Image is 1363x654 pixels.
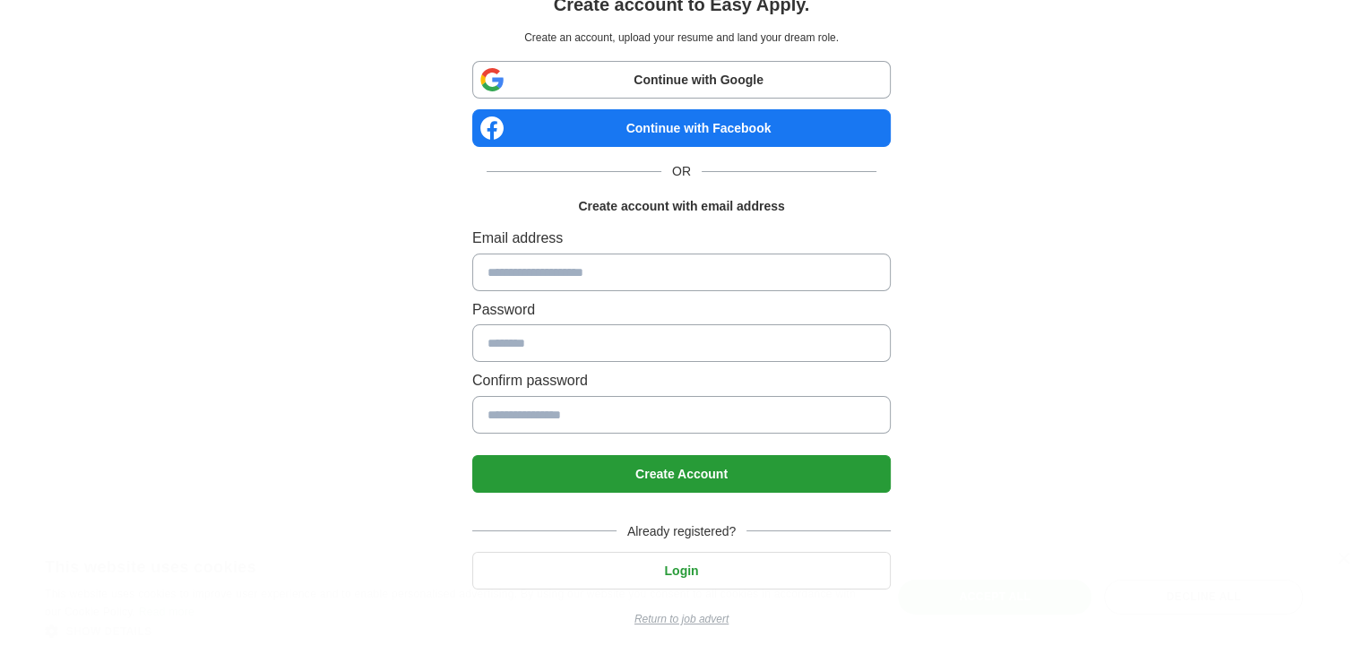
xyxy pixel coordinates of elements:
[661,161,702,181] span: OR
[472,455,891,493] button: Create Account
[898,580,1091,614] div: Accept all
[472,369,891,392] label: Confirm password
[472,61,891,99] a: Continue with Google
[578,196,784,216] h1: Create account with email address
[1336,553,1350,566] div: Close
[139,606,194,618] a: Read more, opens a new window
[1104,580,1303,614] div: Decline all
[472,227,891,250] label: Email address
[45,551,822,578] div: This website uses cookies
[66,625,152,638] span: Show details
[472,109,891,147] a: Continue with Facebook
[472,298,891,322] label: Password
[476,30,887,47] p: Create an account, upload your resume and land your dream role.
[617,521,746,541] span: Already registered?
[45,588,856,618] span: This website uses cookies to improve user experience and to enable personalised advertising. By u...
[45,622,867,641] div: Show details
